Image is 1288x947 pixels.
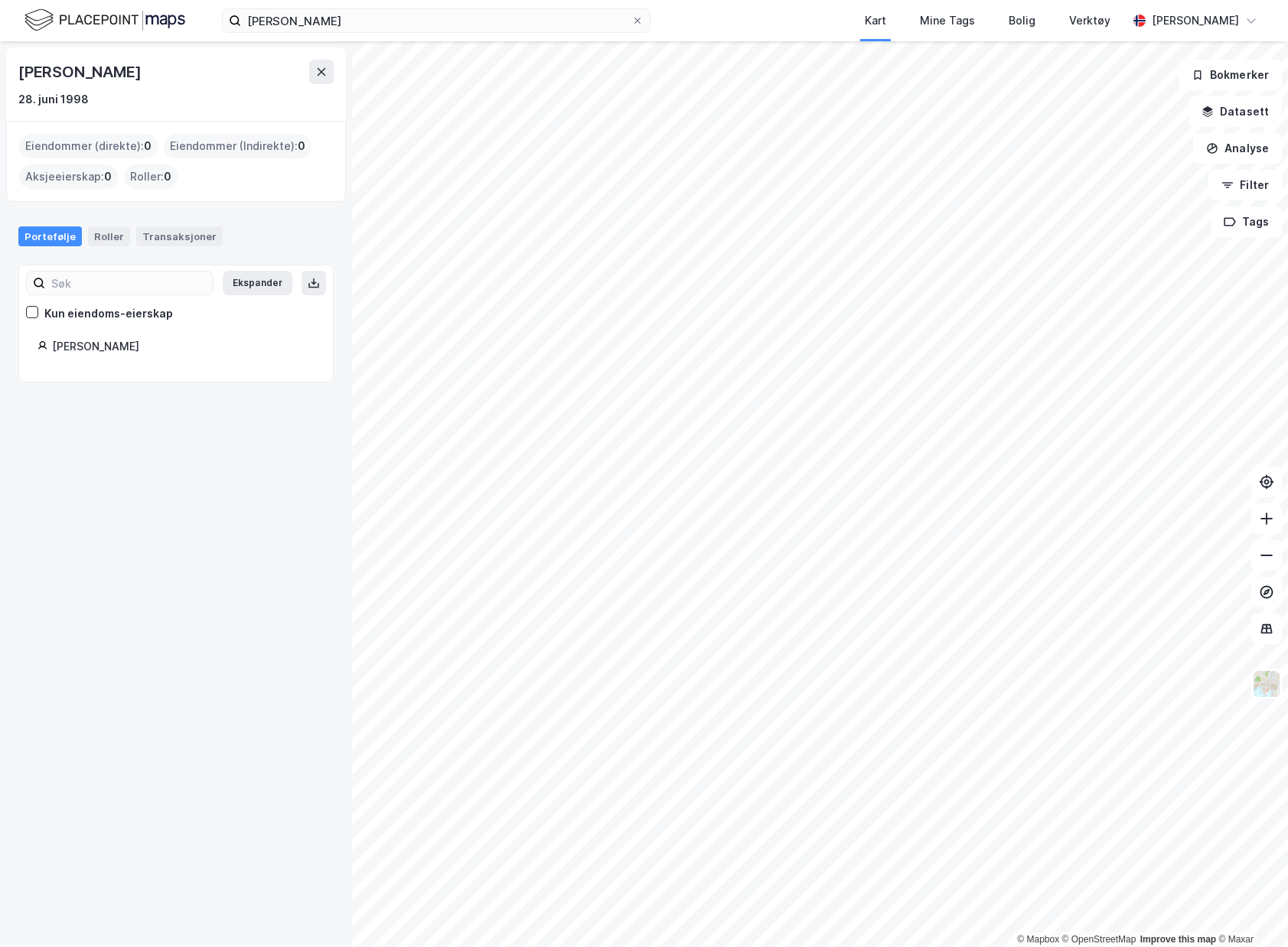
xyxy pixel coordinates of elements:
div: Kart [865,11,886,30]
div: Bolig [1009,11,1035,30]
span: 0 [104,168,112,186]
a: Improve this map [1140,934,1216,945]
span: 0 [144,137,152,155]
input: Søk [45,272,213,295]
div: 28. juni 1998 [18,90,89,109]
input: Søk på adresse, matrikkel, gårdeiere, leietakere eller personer [241,9,631,32]
div: Roller : [124,164,178,189]
button: Bokmerker [1179,60,1282,90]
button: Filter [1208,170,1282,200]
div: Kontrollprogram for chat [1211,874,1288,947]
button: Datasett [1189,96,1282,127]
a: OpenStreetMap [1062,934,1136,945]
img: logo.f888ab2527a4732fd821a326f86c7f29.svg [24,7,185,34]
iframe: Chat Widget [1211,874,1288,947]
div: [PERSON_NAME] [18,60,144,84]
div: Portefølje [18,226,82,246]
div: Roller [88,226,130,246]
button: Ekspander [223,271,292,295]
div: [PERSON_NAME] [1152,11,1239,30]
span: 0 [298,137,305,155]
a: Mapbox [1017,934,1059,945]
div: Aksjeeierskap : [19,164,118,189]
button: Tags [1211,207,1282,237]
div: Kun eiendoms-eierskap [44,304,173,323]
span: 0 [164,168,171,186]
div: Mine Tags [920,11,975,30]
div: Eiendommer (direkte) : [19,134,158,158]
div: Verktøy [1069,11,1110,30]
button: Analyse [1193,133,1282,164]
div: Eiendommer (Indirekte) : [164,134,311,158]
img: Z [1252,669,1281,698]
div: [PERSON_NAME] [52,337,315,356]
div: Transaksjoner [136,226,223,246]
